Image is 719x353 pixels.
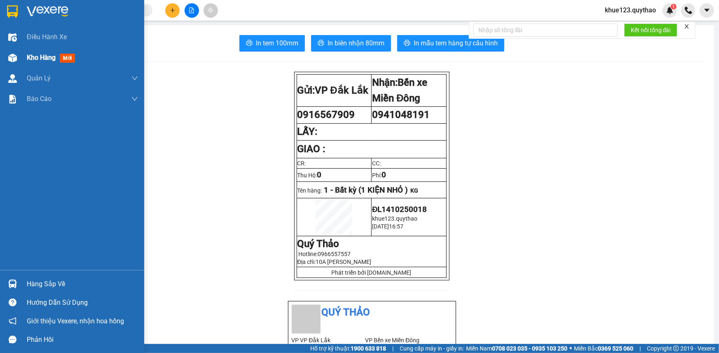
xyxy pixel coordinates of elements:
img: warehouse-icon [8,54,17,62]
td: CC: [372,158,447,168]
span: 10A [PERSON_NAME] [316,259,372,265]
button: file-add [185,3,199,18]
span: Quản Lý [27,73,51,83]
span: Miền Bắc [574,344,633,353]
li: VP Bến xe Miền Đông [365,336,439,345]
img: logo-vxr [7,5,18,18]
td: Thu Hộ: [297,168,372,181]
img: phone-icon [685,7,692,14]
span: file-add [189,7,194,13]
span: 0916567909 [297,109,355,120]
span: In mẫu tem hàng tự cấu hình [414,38,498,48]
div: Hàng sắp về [27,278,138,290]
span: printer [246,40,253,47]
span: Kết nối tổng đài [631,26,671,35]
span: down [131,96,138,102]
strong: Quý Thảo [297,238,340,249]
strong: GIAO : [297,143,326,155]
button: caret-down [700,3,714,18]
strong: 0708 023 035 - 0935 103 250 [492,345,567,352]
span: ĐL1410250018 [372,205,427,214]
span: Cung cấp máy in - giấy in: [400,344,464,353]
span: copyright [673,346,679,351]
span: plus [170,7,176,13]
span: In biên nhận 80mm [328,38,384,48]
span: printer [318,40,324,47]
span: ⚪️ [569,347,572,350]
span: In tem 100mm [256,38,298,48]
button: printerIn mẫu tem hàng tự cấu hình [397,35,504,52]
span: Miền Nam [466,344,567,353]
span: Hotline: [299,251,351,257]
button: aim [204,3,218,18]
span: notification [9,317,16,325]
span: [DATE] [372,223,389,230]
span: aim [208,7,213,13]
strong: Gửi: [297,85,368,96]
span: 1 - Bất kỳ (1 KIỆN NHỎ ) [324,186,408,195]
strong: 0369 525 060 [598,345,633,352]
span: Hỗ trợ kỹ thuật: [310,344,386,353]
span: Báo cáo [27,94,52,104]
span: Điều hành xe [27,32,67,42]
li: Quý Thảo [292,305,452,320]
span: printer [404,40,410,47]
button: printerIn biên nhận 80mm [311,35,391,52]
span: 0966557557 [318,251,351,257]
span: Kho hàng [27,54,56,61]
span: 1 [672,4,675,9]
td: Phát triển bởi [DOMAIN_NAME] [297,267,446,278]
span: 16:57 [389,223,403,230]
span: question-circle [9,299,16,306]
span: 0 [382,170,386,179]
span: 0941048191 [372,109,430,120]
div: Phản hồi [27,334,138,346]
span: mới [60,54,75,63]
img: warehouse-icon [8,33,17,42]
span: | [639,344,641,353]
button: printerIn tem 100mm [239,35,305,52]
button: Kết nối tổng đài [624,24,677,37]
strong: LẤY: [297,126,318,137]
img: solution-icon [8,95,17,104]
sup: 1 [671,4,677,9]
span: close [684,24,690,29]
p: Tên hàng: [297,186,446,195]
strong: 1900 633 818 [351,345,386,352]
span: khue123.quythao [598,5,663,15]
span: khue123.quythao [372,215,417,222]
span: Giới thiệu Vexere, nhận hoa hồng [27,316,124,326]
img: icon-new-feature [666,7,674,14]
div: Hướng dẫn sử dụng [27,297,138,309]
input: Nhập số tổng đài [473,24,618,37]
span: KG [411,187,419,194]
span: Bến xe Miền Đông [372,77,427,104]
span: Địa chỉ: [297,259,372,265]
span: 0 [317,170,322,179]
td: CR: [297,158,372,168]
span: down [131,75,138,82]
img: warehouse-icon [8,280,17,288]
img: warehouse-icon [8,74,17,83]
button: plus [165,3,180,18]
li: VP VP Đắk Lắk [292,336,365,345]
span: message [9,336,16,344]
span: | [392,344,393,353]
span: caret-down [703,7,711,14]
span: VP Đắk Lắk [315,85,368,96]
td: Phí: [372,168,447,181]
strong: Nhận: [372,77,427,104]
